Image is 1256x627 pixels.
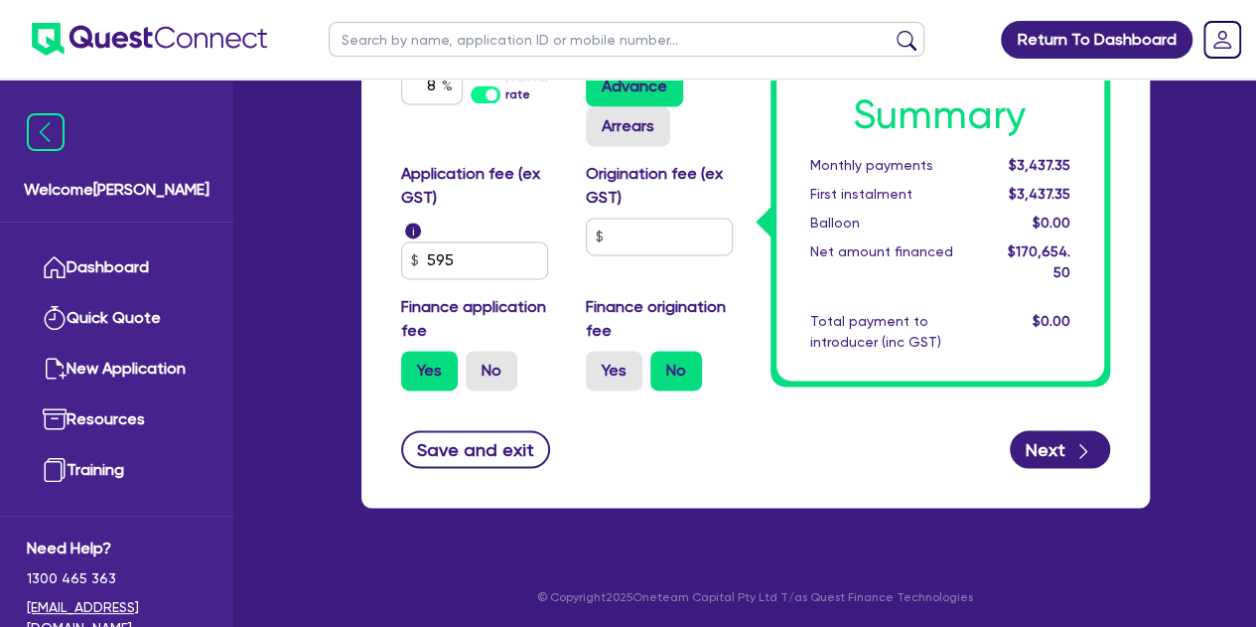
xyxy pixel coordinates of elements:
[1032,313,1069,329] span: $0.00
[27,394,207,445] a: Resources
[1032,215,1069,231] span: $0.00
[43,357,67,381] img: new-application
[24,178,209,202] span: Welcome [PERSON_NAME]
[43,458,67,482] img: training
[405,223,421,238] span: i
[401,351,458,391] label: Yes
[1008,186,1069,202] span: $3,437.35
[795,213,989,234] div: Balloon
[329,22,924,57] input: Search by name, application ID or mobile number...
[795,155,989,176] div: Monthly payments
[1008,157,1069,173] span: $3,437.35
[348,587,1164,605] p: © Copyright 2025 Oneteam Capital Pty Ltd T/as Quest Finance Technologies
[650,351,702,391] label: No
[27,242,207,293] a: Dashboard
[27,568,207,589] span: 1300 465 363
[795,184,989,205] div: First instalment
[1010,430,1110,468] button: Next
[810,91,1070,139] h1: Summary
[27,344,207,394] a: New Application
[1007,243,1069,280] span: $170,654.50
[27,113,65,151] img: icon-menu-close
[586,67,683,106] label: Advance
[32,23,267,56] img: quest-connect-logo-blue
[586,106,670,146] label: Arrears
[401,430,551,468] button: Save and exit
[1196,14,1248,66] a: Dropdown toggle
[27,293,207,344] a: Quick Quote
[586,351,642,391] label: Yes
[1001,21,1192,59] a: Return To Dashboard
[401,295,556,343] label: Finance application fee
[586,162,741,210] label: Origination fee (ex GST)
[795,311,989,353] div: Total payment to introducer (inc GST)
[466,351,517,391] label: No
[43,306,67,330] img: quick-quote
[27,445,207,496] a: Training
[505,68,555,103] label: Manual rate
[27,537,207,560] span: Need Help?
[401,162,556,210] label: Application fee (ex GST)
[43,407,67,431] img: resources
[795,241,989,283] div: Net amount financed
[586,295,741,343] label: Finance origination fee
